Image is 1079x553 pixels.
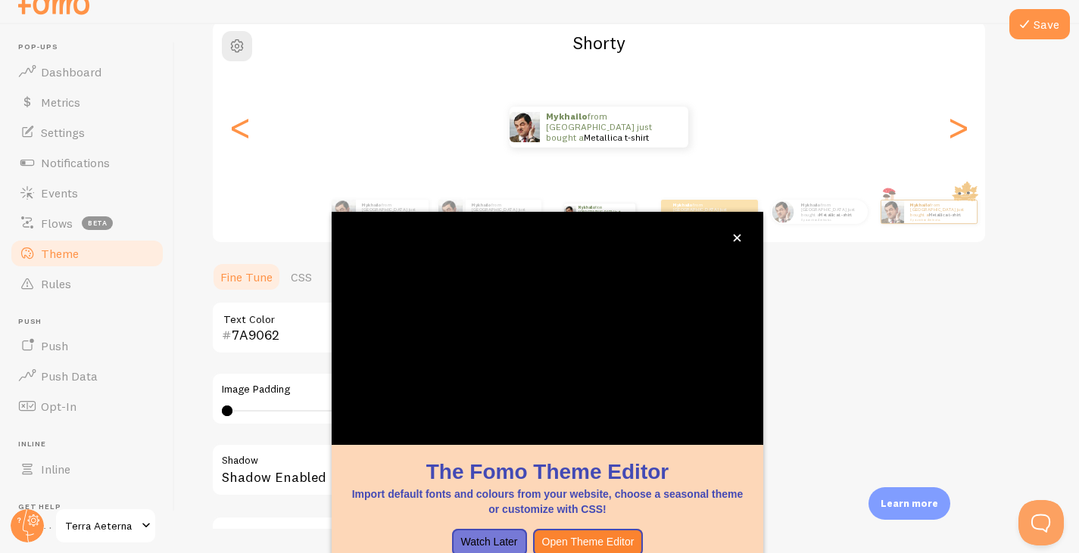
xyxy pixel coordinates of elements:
[211,262,282,292] a: Fine Tune
[819,212,852,218] a: Metallica t-shirt
[41,216,73,231] span: Flows
[1018,500,1064,545] iframe: Help Scout Beacon - Open
[18,42,165,52] span: Pop-ups
[211,443,666,499] div: Shadow Enabled
[869,487,950,520] div: Learn more
[9,454,165,484] a: Inline
[801,202,862,221] p: from [GEOGRAPHIC_DATA] just bought a
[881,200,903,223] img: Fomo
[9,331,165,361] a: Push
[332,200,356,224] img: Fomo
[9,238,165,269] a: Theme
[41,338,68,353] span: Push
[9,117,165,148] a: Settings
[18,440,165,449] span: Inline
[546,110,588,122] strong: Mykhailo
[231,73,249,182] div: Previous slide
[1009,9,1070,39] button: Save
[881,496,938,511] p: Learn more
[928,212,961,218] a: Metallica t-shirt
[41,95,80,110] span: Metrics
[65,517,137,535] span: Terra Aeterna
[9,57,165,87] a: Dashboard
[563,206,575,218] img: Fomo
[472,202,535,221] p: from [GEOGRAPHIC_DATA] just bought a
[213,31,985,54] h2: Shorty
[18,317,165,327] span: Push
[578,205,595,210] strong: Mykhailo
[673,202,693,208] strong: Mykhailo
[41,461,70,477] span: Inline
[82,216,113,230] span: beta
[472,202,491,208] strong: Mykhailo
[510,112,540,142] img: Fomo
[350,486,745,517] p: Import default fonts and colours from your website, choose a seasonal theme or customize with CSS!
[41,399,76,414] span: Opt-In
[772,200,794,222] img: Fomo
[578,203,629,220] p: from [GEOGRAPHIC_DATA] just bought a
[9,178,165,208] a: Events
[41,246,79,261] span: Theme
[41,276,71,291] span: Rules
[41,125,85,140] span: Settings
[9,87,165,117] a: Metrics
[41,368,98,384] span: Push Data
[729,230,745,246] button: close,
[910,202,930,208] strong: Mykhailo
[55,508,157,544] a: Terra Aeterna
[362,202,382,208] strong: Mykhailo
[350,457,745,486] h1: The Fomo Theme Editor
[9,269,165,299] a: Rules
[673,202,734,221] p: from [GEOGRAPHIC_DATA] just bought a
[41,64,101,79] span: Dashboard
[41,155,110,170] span: Notifications
[362,202,423,221] p: from [GEOGRAPHIC_DATA] just bought a
[282,262,321,292] a: CSS
[546,107,673,148] p: from [GEOGRAPHIC_DATA] just bought a
[801,218,860,221] small: il y a environ 4 minutes
[9,148,165,178] a: Notifications
[801,202,821,208] strong: Mykhailo
[222,383,655,396] label: Image Padding
[18,502,165,512] span: Get Help
[41,185,78,200] span: Events
[910,218,969,221] small: il y a environ 4 minutes
[949,73,967,182] div: Next slide
[9,208,165,238] a: Flows beta
[9,391,165,421] a: Opt-In
[438,200,463,224] img: Fomo
[910,202,971,221] p: from [GEOGRAPHIC_DATA] just bought a
[584,132,649,143] a: Metallica t-shirt
[9,361,165,391] a: Push Data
